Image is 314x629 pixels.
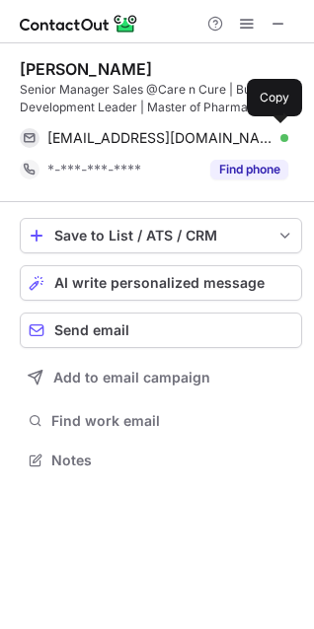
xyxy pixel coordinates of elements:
[51,412,294,430] span: Find work email
[54,322,129,338] span: Send email
[20,59,152,79] div: [PERSON_NAME]
[20,12,138,35] img: ContactOut v5.3.10
[54,228,268,244] div: Save to List / ATS / CRM
[20,407,302,435] button: Find work email
[20,447,302,474] button: Notes
[20,81,302,116] div: Senior Manager Sales @Care n Cure | Business Development Leader | Master of Pharma, Master in Bus...
[47,129,274,147] span: [EMAIL_ADDRESS][DOMAIN_NAME]
[51,452,294,469] span: Notes
[210,160,288,179] button: Reveal Button
[20,218,302,253] button: save-profile-one-click
[20,313,302,348] button: Send email
[20,265,302,301] button: AI write personalized message
[53,370,210,385] span: Add to email campaign
[20,360,302,395] button: Add to email campaign
[54,275,265,291] span: AI write personalized message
